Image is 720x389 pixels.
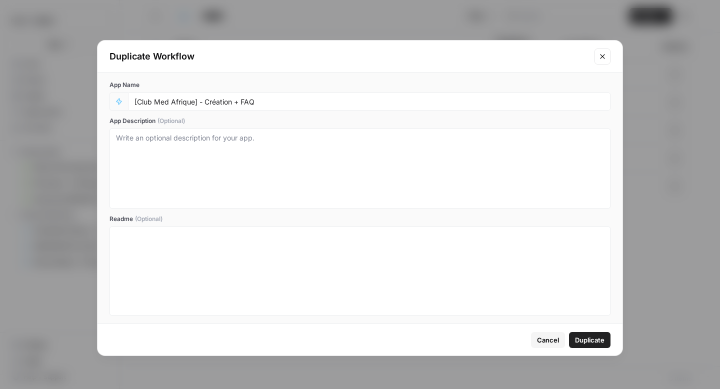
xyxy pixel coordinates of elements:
input: Untitled [134,97,604,106]
button: Duplicate [569,332,610,348]
label: Readme [109,214,610,223]
div: Duplicate Workflow [109,49,588,63]
button: Close modal [594,48,610,64]
button: Cancel [531,332,565,348]
span: Duplicate [575,335,604,345]
span: Cancel [537,335,559,345]
label: App Name [109,80,610,89]
span: (Optional) [157,116,185,125]
span: (Optional) [135,214,162,223]
label: App Description [109,116,610,125]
